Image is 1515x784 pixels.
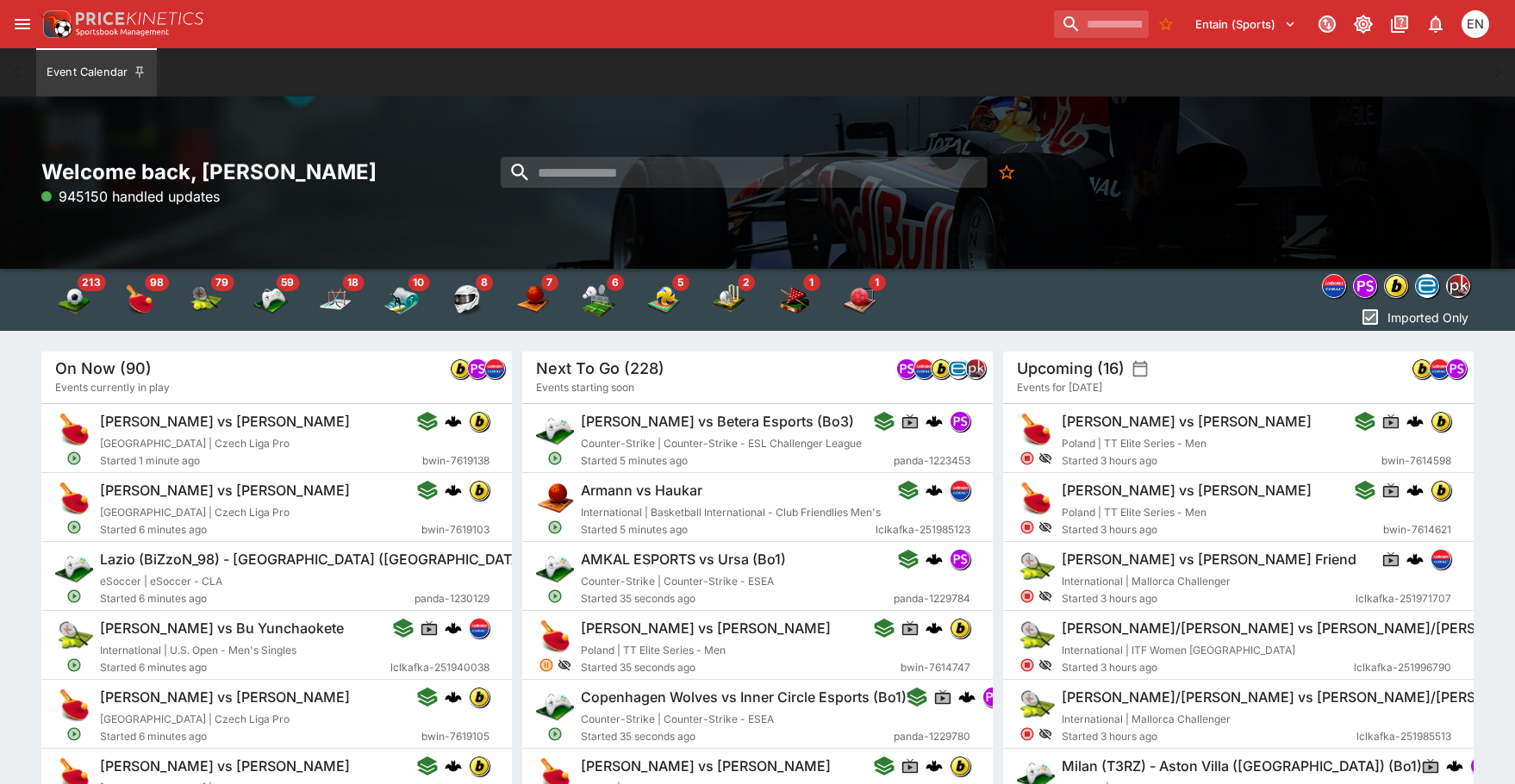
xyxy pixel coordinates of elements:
[421,521,489,538] span: bwin-7619103
[1019,451,1035,466] svg: Closed
[894,728,970,745] span: panda-1229780
[1017,687,1055,725] img: tennis.png
[913,358,934,379] div: lclkafka
[515,283,550,317] div: Basketball
[1017,480,1055,518] img: table_tennis.png
[1054,10,1149,38] input: search
[1406,482,1424,499] div: cerberus
[445,413,462,430] img: logo-cerberus.svg
[66,657,82,673] svg: Open
[738,274,755,291] span: 2
[469,411,489,432] div: bwin
[1019,588,1035,604] svg: Closed
[1038,520,1052,534] svg: Hidden
[100,452,422,470] span: Started 1 minute ago
[100,659,390,676] span: Started 6 minutes ago
[1412,359,1431,378] img: bwin.png
[1406,413,1424,430] div: cerberus
[1062,413,1312,431] h6: [PERSON_NAME] vs [PERSON_NAME]
[1431,549,1451,569] div: lclkafka
[1354,659,1451,676] span: lclkafka-251996790
[467,358,488,379] div: pandascore
[1446,358,1467,379] div: pandascore
[100,506,290,519] span: [GEOGRAPHIC_DATA] | Czech Liga Pro
[1406,413,1424,430] img: logo-cerberus.svg
[470,481,489,500] img: bwin.png
[342,274,364,291] span: 18
[501,157,988,188] input: search
[1062,644,1295,656] span: International | ITF Women [GEOGRAPHIC_DATA]
[1430,359,1449,378] img: lclkafka.png
[950,480,970,501] div: lclkafka
[926,551,943,568] div: cerberus
[581,482,702,500] h6: Armann vs Haukar
[445,757,462,775] img: logo-cerberus.svg
[1446,757,1463,775] img: logo-cerberus.svg
[408,274,429,291] span: 10
[1415,274,1439,298] div: betradar
[469,618,489,638] div: lclkafka
[55,618,93,656] img: tennis.png
[122,283,157,317] div: Table Tennis
[1038,658,1052,672] svg: Hidden
[451,359,470,378] img: bwin.png
[1412,358,1432,379] div: bwin
[1384,9,1415,40] button: Documentation
[55,480,93,518] img: table_tennis.png
[581,712,774,725] span: Counter-Strike | Counter-Strike - ESEA
[100,521,421,538] span: Started 6 minutes ago
[1062,551,1356,569] h6: [PERSON_NAME] vs [PERSON_NAME] Friend
[445,619,462,637] img: logo-cerberus.svg
[1017,411,1055,449] img: table_tennis.png
[1017,618,1055,656] img: tennis.png
[470,619,489,638] img: lclkafka.png
[983,688,1002,706] img: pandascore.png
[536,379,634,396] span: Events starting soon
[958,688,976,706] div: cerberus
[876,521,970,538] span: lclkafka-251985123
[581,619,831,638] h6: [PERSON_NAME] vs [PERSON_NAME]
[1447,275,1469,297] img: pricekinetics.png
[581,688,907,706] h6: Copenhagen Wolves vs Inner Circle Esports (Bo1)
[1019,657,1035,673] svg: Closed
[66,451,82,466] svg: Open
[536,358,664,378] h5: Next To Go (228)
[1319,269,1474,303] div: Event type filters
[1353,274,1377,298] div: pandascore
[1062,437,1206,450] span: Poland | TT Elite Series - Men
[55,411,93,449] img: table_tennis.png
[41,269,893,331] div: Event type filters
[607,274,624,291] span: 6
[76,12,203,25] img: PriceKinetics
[253,283,288,317] div: Esports
[950,756,970,776] div: bwin
[445,482,462,499] img: logo-cerberus.svg
[415,590,489,607] span: panda-1230129
[1019,520,1035,535] svg: Closed
[188,283,222,317] div: Tennis
[55,687,93,725] img: table_tennis.png
[188,283,222,317] img: tennis
[843,283,877,317] div: Handball
[536,549,574,587] img: esports.png
[1017,379,1102,396] span: Events for [DATE]
[57,283,91,317] div: Soccer
[1470,756,1491,776] div: pandascore
[547,451,563,466] svg: Open
[515,283,550,317] img: basketball
[541,274,558,291] span: 7
[646,283,681,317] img: volleyball
[76,28,169,36] img: Sportsbook Management
[1406,551,1424,568] img: logo-cerberus.svg
[950,411,970,432] div: pandascore
[581,590,894,607] span: Started 35 seconds ago
[1038,451,1052,465] svg: Hidden
[1062,757,1422,775] h6: Milan (T3RZ) - Aston Villa ([GEOGRAPHIC_DATA]) (Bo1)
[581,283,615,317] img: badminton
[1384,274,1408,298] div: bwin
[100,757,350,775] h6: [PERSON_NAME] vs [PERSON_NAME]
[468,359,487,378] img: pandascore.png
[1062,506,1206,519] span: Poland | TT Elite Series - Men
[1323,275,1345,297] img: lclkafka.png
[100,413,350,431] h6: [PERSON_NAME] vs [PERSON_NAME]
